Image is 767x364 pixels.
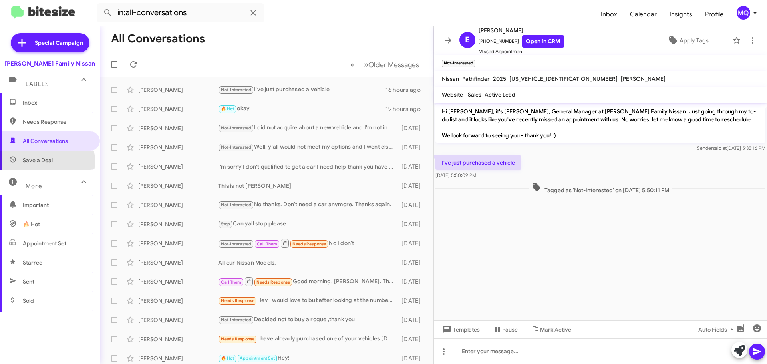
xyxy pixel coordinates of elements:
[680,33,709,48] span: Apply Tags
[218,123,397,133] div: I did not acquire about a new vehicle and I'm not interested either getting rid of or selling my ...
[440,322,480,337] span: Templates
[737,6,750,20] div: MQ
[486,322,524,337] button: Pause
[138,259,218,267] div: [PERSON_NAME]
[435,104,765,143] p: Hi [PERSON_NAME], it's [PERSON_NAME], General Manager at [PERSON_NAME] Family Nissan. Just going ...
[221,356,234,361] span: 🔥 Hot
[23,201,91,209] span: Important
[713,145,727,151] span: said at
[218,143,397,152] div: Well, y'all would not meet my options and I went elsewhere to someone that did! Needless to say y...
[697,145,765,151] span: Sender [DATE] 5:35:16 PM
[594,3,624,26] a: Inbox
[23,118,91,126] span: Needs Response
[346,56,360,73] button: Previous
[485,91,515,98] span: Active Lead
[138,335,218,343] div: [PERSON_NAME]
[138,239,218,247] div: [PERSON_NAME]
[692,322,743,337] button: Auto Fields
[138,220,218,228] div: [PERSON_NAME]
[493,75,506,82] span: 2025
[221,145,252,150] span: Not-Interested
[397,163,427,171] div: [DATE]
[218,315,397,324] div: Decided not to buy a rogue ,thank you
[385,105,427,113] div: 19 hours ago
[397,220,427,228] div: [DATE]
[138,297,218,305] div: [PERSON_NAME]
[240,356,275,361] span: Appointment Set
[26,183,42,190] span: More
[699,3,730,26] a: Profile
[23,220,40,228] span: 🔥 Hot
[218,104,385,113] div: okay
[218,182,397,190] div: This is not [PERSON_NAME]
[218,354,397,363] div: Hey!
[138,182,218,190] div: [PERSON_NAME]
[221,106,234,111] span: 🔥 Hot
[256,280,290,285] span: Needs Response
[97,3,264,22] input: Search
[26,80,49,88] span: Labels
[397,316,427,324] div: [DATE]
[23,239,66,247] span: Appointment Set
[218,259,397,267] div: All our Nissan Models.
[397,259,427,267] div: [DATE]
[5,60,95,68] div: [PERSON_NAME] Family Nissan
[730,6,758,20] button: MQ
[221,298,255,303] span: Needs Response
[397,124,427,132] div: [DATE]
[23,99,91,107] span: Inbox
[221,87,252,92] span: Not-Interested
[522,35,564,48] a: Open in CRM
[138,163,218,171] div: [PERSON_NAME]
[442,91,481,98] span: Website - Sales
[621,75,666,82] span: [PERSON_NAME]
[397,182,427,190] div: [DATE]
[138,124,218,132] div: [PERSON_NAME]
[540,322,571,337] span: Mark Active
[368,60,419,69] span: Older Messages
[23,259,43,267] span: Starred
[529,183,672,194] span: Tagged as 'Not-Interested' on [DATE] 5:50:11 PM
[624,3,663,26] a: Calendar
[218,163,397,171] div: I'm sorry I don't qualified to get a car I need help thank you have a wonderful blessed day
[23,278,34,286] span: Sent
[218,219,397,229] div: Can yall stop please
[218,334,397,344] div: I have already purchased one of your vehicles [DATE] .. going to go pick it up in a little while....
[218,85,385,94] div: I've just purchased a vehicle
[221,125,252,131] span: Not-Interested
[23,297,34,305] span: Sold
[364,60,368,70] span: »
[221,280,242,285] span: Call Them
[647,33,729,48] button: Apply Tags
[23,137,68,145] span: All Conversations
[397,201,427,209] div: [DATE]
[221,202,252,207] span: Not-Interested
[221,317,252,322] span: Not-Interested
[346,56,424,73] nav: Page navigation example
[509,75,618,82] span: [US_VEHICLE_IDENTIFICATION_NUMBER]
[397,143,427,151] div: [DATE]
[218,276,397,286] div: Good morning, [PERSON_NAME]. This is [PERSON_NAME]. Please call me when you have time. Is regardi...
[138,105,218,113] div: [PERSON_NAME]
[479,35,564,48] span: [PHONE_NUMBER]
[35,39,83,47] span: Special Campaign
[23,156,53,164] span: Save a Deal
[292,241,326,247] span: Needs Response
[465,34,470,46] span: E
[442,75,459,82] span: Nissan
[663,3,699,26] span: Insights
[397,354,427,362] div: [DATE]
[385,86,427,94] div: 16 hours ago
[218,238,397,248] div: No I don't
[397,239,427,247] div: [DATE]
[698,322,737,337] span: Auto Fields
[442,60,475,67] small: Not-Interested
[435,172,476,178] span: [DATE] 5:50:09 PM
[221,336,255,342] span: Needs Response
[218,296,397,305] div: Hey I would love to but after looking at the numbers I would be really upside down on my loan amo...
[138,86,218,94] div: [PERSON_NAME]
[138,278,218,286] div: [PERSON_NAME]
[435,155,521,170] p: I've just purchased a vehicle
